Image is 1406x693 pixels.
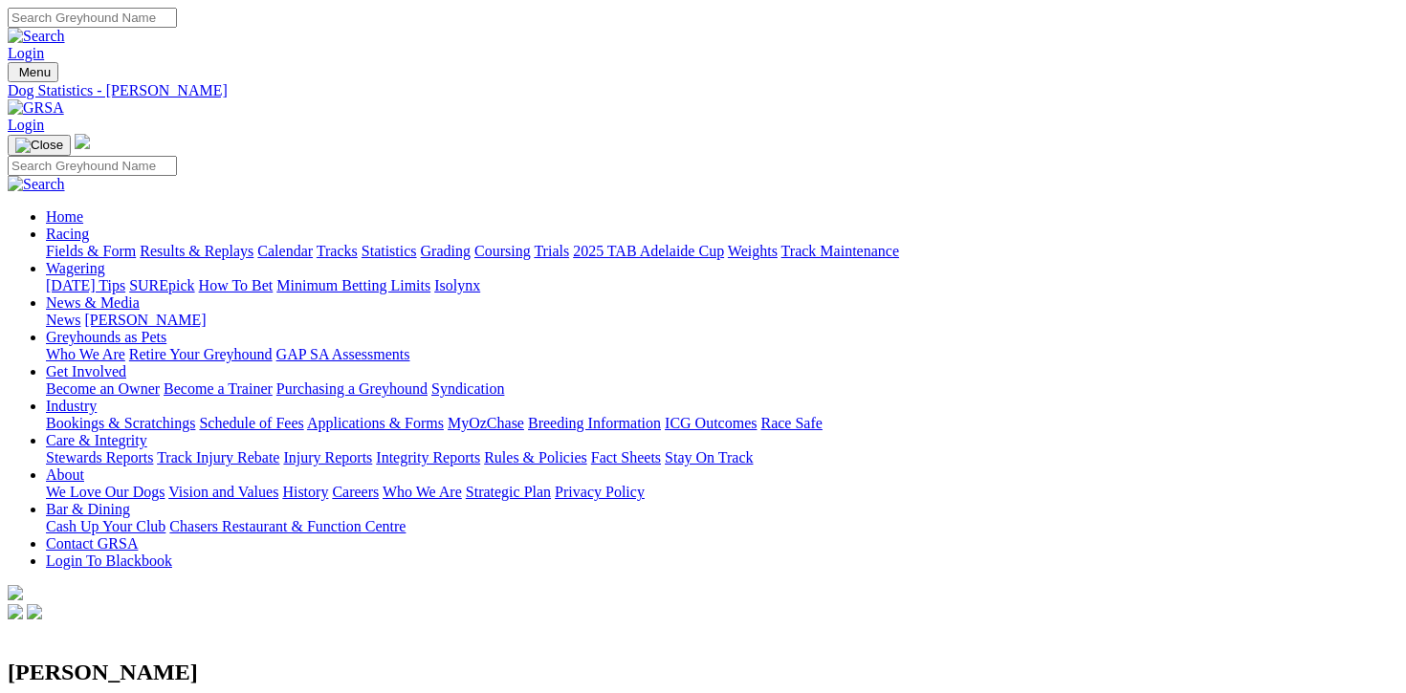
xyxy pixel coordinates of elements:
a: Become an Owner [46,380,160,397]
a: Get Involved [46,363,126,379]
a: How To Bet [199,277,274,293]
a: Who We Are [46,346,125,362]
div: News & Media [46,312,1398,329]
a: Fact Sheets [591,449,661,466]
a: MyOzChase [448,415,524,431]
a: Login To Blackbook [46,552,172,569]
a: Minimum Betting Limits [276,277,430,293]
a: [DATE] Tips [46,277,125,293]
button: Toggle navigation [8,135,71,156]
a: Coursing [474,243,531,259]
a: 2025 TAB Adelaide Cup [573,243,724,259]
a: Syndication [431,380,504,397]
a: Statistics [362,243,417,259]
a: News & Media [46,294,140,311]
div: About [46,484,1398,501]
a: Track Injury Rebate [157,449,279,466]
a: Chasers Restaurant & Function Centre [169,518,406,534]
img: GRSA [8,99,64,117]
a: Contact GRSA [46,535,138,552]
a: Wagering [46,260,105,276]
img: Search [8,176,65,193]
a: Vision and Values [168,484,278,500]
h2: [PERSON_NAME] [8,660,1398,685]
div: Racing [46,243,1398,260]
button: Toggle navigation [8,62,58,82]
a: Breeding Information [528,415,661,431]
img: logo-grsa-white.png [75,134,90,149]
a: Results & Replays [140,243,253,259]
a: We Love Our Dogs [46,484,165,500]
a: Cash Up Your Club [46,518,165,534]
a: Race Safe [760,415,822,431]
a: Industry [46,398,97,414]
a: Isolynx [434,277,480,293]
a: Become a Trainer [164,380,273,397]
a: Fields & Form [46,243,136,259]
a: [PERSON_NAME] [84,312,206,328]
input: Search [8,8,177,28]
img: Close [15,138,63,153]
a: Privacy Policy [555,484,645,500]
a: Grading [421,243,471,259]
a: Strategic Plan [466,484,551,500]
a: Purchasing a Greyhound [276,380,428,397]
a: Applications & Forms [307,415,444,431]
a: Stewards Reports [46,449,153,466]
a: About [46,466,84,483]
div: Wagering [46,277,1398,294]
a: GAP SA Assessments [276,346,410,362]
span: Menu [19,65,51,79]
a: Integrity Reports [376,449,480,466]
a: Greyhounds as Pets [46,329,166,345]
a: Rules & Policies [484,449,587,466]
a: Retire Your Greyhound [129,346,273,362]
div: Get Involved [46,380,1398,398]
a: Stay On Track [665,449,753,466]
a: ICG Outcomes [665,415,757,431]
div: Greyhounds as Pets [46,346,1398,363]
div: Industry [46,415,1398,432]
div: Care & Integrity [46,449,1398,466]
a: SUREpick [129,277,194,293]
a: Home [46,208,83,225]
a: Login [8,45,44,61]
a: Track Maintenance [781,243,899,259]
a: Racing [46,226,89,242]
a: Bar & Dining [46,501,130,517]
a: Tracks [317,243,358,259]
input: Search [8,156,177,176]
div: Bar & Dining [46,518,1398,535]
img: Search [8,28,65,45]
a: Schedule of Fees [199,415,303,431]
a: Login [8,117,44,133]
img: facebook.svg [8,604,23,619]
a: Calendar [257,243,313,259]
a: Dog Statistics - [PERSON_NAME] [8,82,1398,99]
a: Who We Are [383,484,462,500]
a: Bookings & Scratchings [46,415,195,431]
a: News [46,312,80,328]
a: Trials [534,243,569,259]
img: logo-grsa-white.png [8,585,23,600]
img: twitter.svg [27,604,42,619]
a: Weights [728,243,778,259]
a: Careers [332,484,379,500]
a: History [282,484,328,500]
a: Care & Integrity [46,432,147,448]
a: Injury Reports [283,449,372,466]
